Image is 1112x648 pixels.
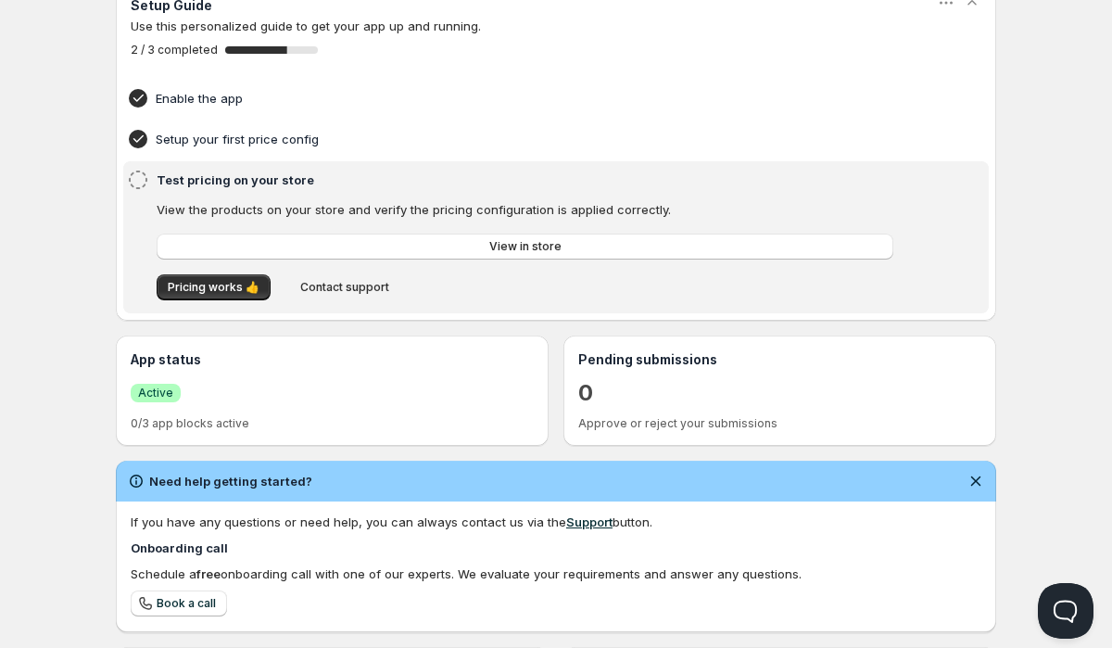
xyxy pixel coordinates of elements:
p: View the products on your store and verify the pricing configuration is applied correctly. [157,200,893,219]
h4: Enable the app [156,89,899,108]
span: Book a call [157,596,216,611]
a: Book a call [131,591,227,616]
p: Use this personalized guide to get your app up and running. [131,17,981,35]
p: 0/3 app blocks active [131,416,534,431]
a: Support [566,515,613,529]
button: Pricing works 👍 [157,274,271,300]
span: 2 / 3 completed [131,43,218,57]
b: free [196,566,221,581]
h4: Setup your first price config [156,130,899,148]
a: SuccessActive [131,383,181,402]
a: 0 [578,378,593,408]
h4: Test pricing on your store [157,171,899,189]
h2: Need help getting started? [149,472,312,490]
a: View in store [157,234,893,260]
h4: Onboarding call [131,539,981,557]
p: Approve or reject your submissions [578,416,981,431]
iframe: Help Scout Beacon - Open [1038,583,1093,639]
span: Active [138,386,173,400]
div: If you have any questions or need help, you can always contact us via the button. [131,513,981,531]
div: Schedule a onboarding call with one of our experts. We evaluate your requirements and answer any ... [131,565,981,583]
button: Contact support [289,274,400,300]
span: View in store [489,239,562,254]
h3: App status [131,350,534,369]
span: Contact support [300,280,389,295]
h3: Pending submissions [578,350,981,369]
button: Dismiss notification [963,468,989,494]
span: Pricing works 👍 [168,280,259,295]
